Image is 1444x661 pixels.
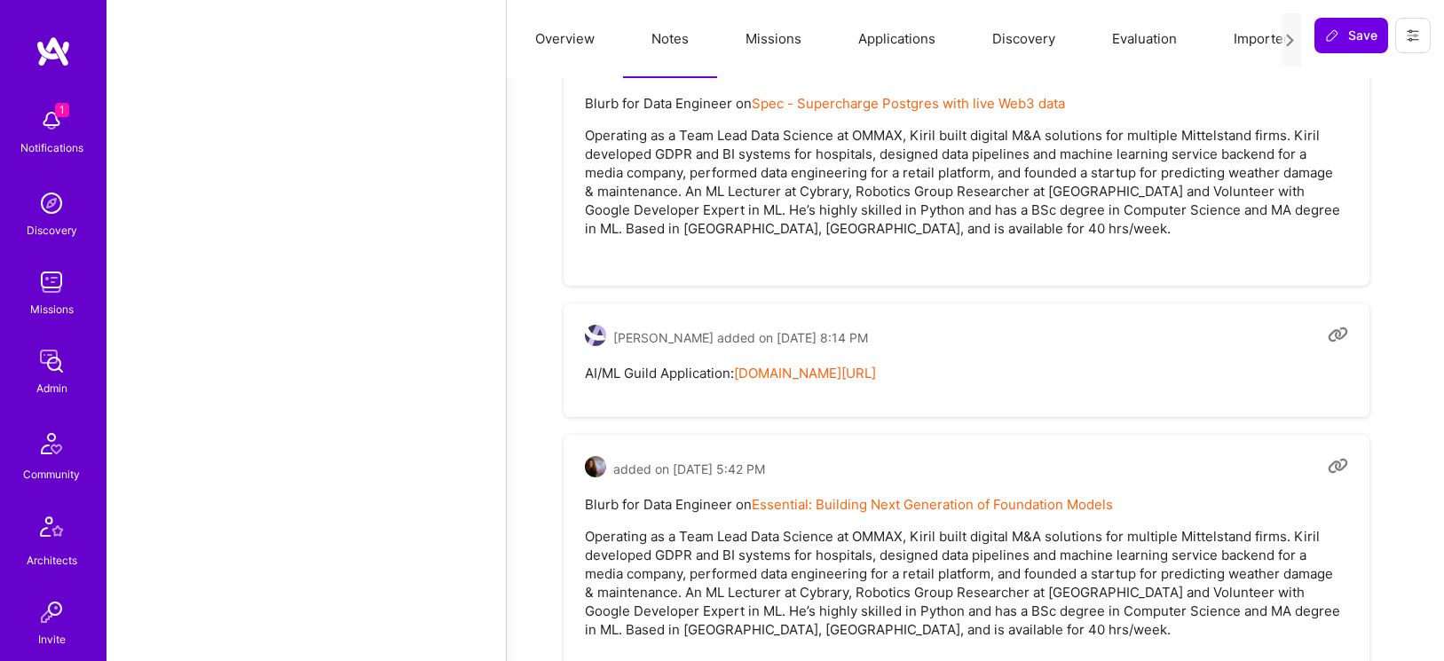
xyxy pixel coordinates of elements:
a: User Avatar [585,325,606,350]
div: Discovery [27,221,77,240]
a: Spec - Supercharge Postgres with live Web3 data [752,95,1065,112]
img: teamwork [34,264,69,300]
pre: AI/ML Guild Application: [585,364,1348,382]
div: Notifications [20,138,83,157]
img: admin teamwork [34,343,69,379]
a: [DOMAIN_NAME][URL] [734,365,876,382]
p: Operating as a Team Lead Data Science at OMMAX, Kiril built digital M&A solutions for multiple Mi... [585,126,1348,238]
img: Community [30,422,73,465]
i: Copy link [1328,325,1348,345]
div: Community [23,465,80,484]
a: User Avatar [585,456,606,482]
i: Copy link [1328,456,1348,476]
pre: Blurb for Data Engineer on [585,495,1348,652]
div: Architects [27,551,77,570]
div: Invite [38,630,66,649]
i: icon Next [1283,34,1297,47]
img: logo [36,35,71,67]
div: Admin [36,379,67,397]
pre: Blurb for Data Engineer on [585,94,1348,251]
img: User Avatar [585,456,606,477]
div: Missions [30,300,74,319]
span: 1 [55,103,69,117]
img: Invite [34,594,69,630]
span: [PERSON_NAME] added on [DATE] 8:14 PM [613,328,868,347]
span: Save [1325,27,1377,44]
span: added on [DATE] 5:42 PM [613,460,765,478]
img: Architects [30,508,73,551]
p: Operating as a Team Lead Data Science at OMMAX, Kiril built digital M&A solutions for multiple Mi... [585,527,1348,639]
img: bell [34,103,69,138]
button: Save [1314,18,1388,53]
a: Essential: Building Next Generation of Foundation Models [752,496,1113,513]
img: User Avatar [585,325,606,346]
img: discovery [34,185,69,221]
